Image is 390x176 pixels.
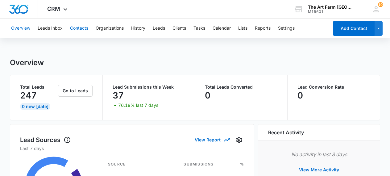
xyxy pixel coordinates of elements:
h1: Lead Sources [20,135,71,145]
p: 76.19% last 7 days [118,103,158,107]
p: 37 [113,90,124,100]
p: No activity in last 3 days [268,151,370,158]
span: CRM [47,6,60,12]
button: Go to Leads [58,85,93,97]
button: Leads Inbox [38,19,63,38]
button: Contacts [70,19,88,38]
p: Last 7 days [20,145,244,152]
button: Clients [172,19,186,38]
div: notifications count [378,2,383,7]
button: Tasks [193,19,205,38]
p: 247 [20,90,37,100]
button: History [131,19,145,38]
div: account name [308,5,353,10]
button: Add Contact [333,21,375,36]
button: Reports [255,19,271,38]
h1: Overview [10,58,44,67]
button: Organizations [96,19,124,38]
th: Source [103,158,165,171]
a: Go to Leads [58,88,93,93]
button: Lists [238,19,247,38]
p: Lead Submissions this Week [113,85,185,89]
button: Settings [278,19,295,38]
h6: Recent Activity [268,129,304,136]
button: Calendar [213,19,231,38]
th: % [219,158,244,171]
p: Total Leads Converted [205,85,277,89]
p: Total Leads [20,85,57,89]
div: account id [308,10,353,14]
button: Leads [153,19,165,38]
p: 0 [297,90,303,100]
button: Overview [11,19,30,38]
div: 0 New [DATE] [20,103,50,110]
p: 0 [205,90,210,100]
p: Lead Conversion Rate [297,85,370,89]
th: Submissions [165,158,219,171]
button: Settings [234,135,244,145]
span: 10 [378,2,383,7]
button: View Report [195,134,229,145]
